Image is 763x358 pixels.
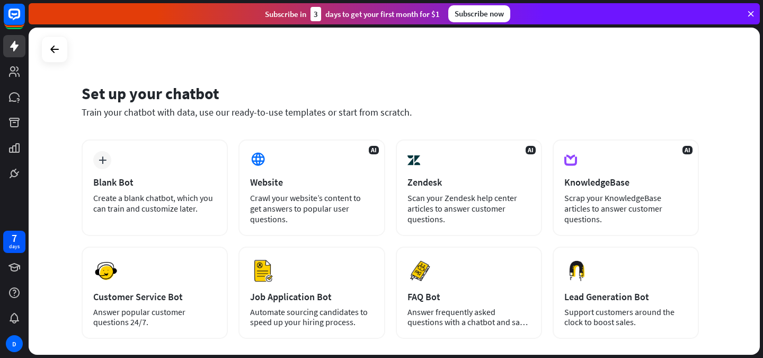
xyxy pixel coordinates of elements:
div: 7 [12,233,17,243]
div: days [9,243,20,250]
div: 3 [310,7,321,21]
div: Subscribe now [448,5,510,22]
div: Subscribe in days to get your first month for $1 [265,7,440,21]
a: 7 days [3,231,25,253]
div: D [6,335,23,352]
